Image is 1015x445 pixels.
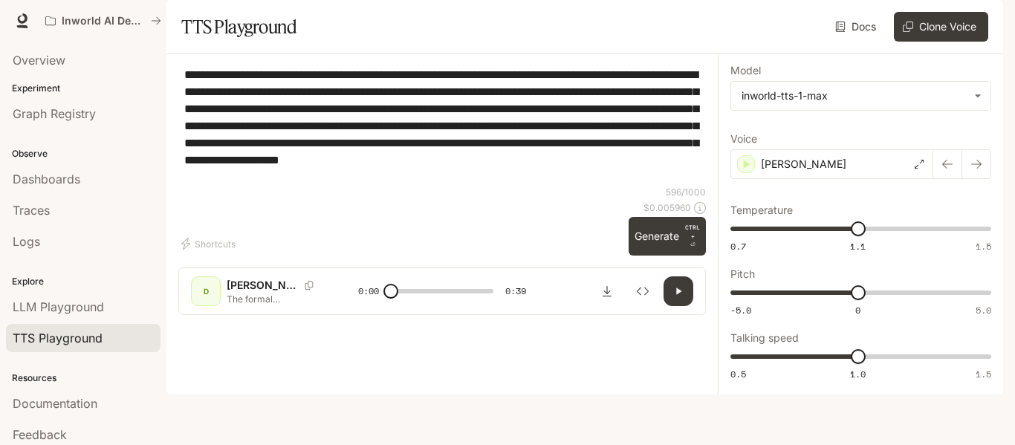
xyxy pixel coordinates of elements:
p: 596 / 1000 [666,186,706,198]
p: Voice [730,134,757,144]
div: inworld-tts-1-max [742,88,967,103]
button: All workspaces [39,6,168,36]
p: Pitch [730,269,755,279]
span: 0 [855,304,860,316]
p: The formal establishment of Queen [PERSON_NAME]'s regency was accomplished through careful consti... [227,293,322,305]
button: Download audio [592,276,622,306]
p: CTRL + [685,223,700,241]
span: -5.0 [730,304,751,316]
h1: TTS Playground [181,12,296,42]
div: inworld-tts-1-max [731,82,990,110]
div: D [194,279,218,303]
button: Clone Voice [894,12,988,42]
p: ⏎ [685,223,700,250]
span: 0:00 [358,284,379,299]
span: 5.0 [976,304,991,316]
p: Model [730,65,761,76]
span: 1.5 [976,240,991,253]
p: Temperature [730,205,793,215]
p: [PERSON_NAME] [761,157,846,172]
button: GenerateCTRL +⏎ [629,217,706,256]
p: Inworld AI Demos [62,15,145,27]
p: Talking speed [730,333,799,343]
span: 0.7 [730,240,746,253]
button: Shortcuts [178,232,241,256]
span: 1.0 [850,368,866,380]
p: [PERSON_NAME] [227,278,299,293]
a: Docs [832,12,882,42]
span: 1.5 [976,368,991,380]
span: 1.1 [850,240,866,253]
span: 0:39 [505,284,526,299]
button: Inspect [628,276,658,306]
span: 0.5 [730,368,746,380]
button: Copy Voice ID [299,281,320,290]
